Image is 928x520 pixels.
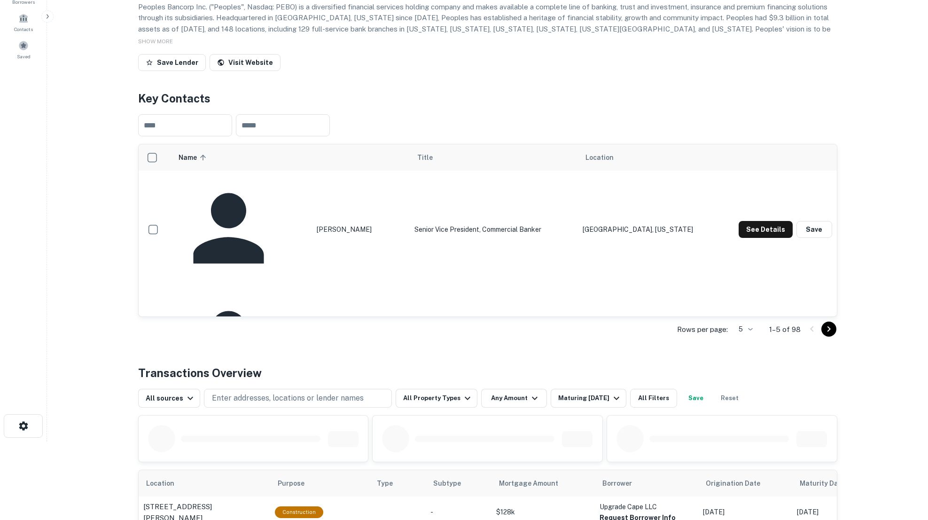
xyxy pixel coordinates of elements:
div: All sources [146,393,196,404]
span: Location [146,478,187,489]
th: Borrower [595,470,698,496]
p: - [430,507,487,517]
span: Origination Date [706,478,772,489]
th: Mortgage Amount [491,470,595,496]
button: All Filters [630,389,677,408]
a: Saved [3,37,44,62]
td: Senior Vice President, Commercial Banker [410,171,578,289]
span: Location [585,152,614,163]
h4: Key Contacts [138,90,837,107]
div: This loan purpose was for construction [275,506,323,518]
th: Subtype [426,470,491,496]
p: $128k [496,507,590,517]
th: Type [369,470,426,496]
div: [PERSON_NAME] [176,175,405,284]
div: [PERSON_NAME] [176,293,405,402]
div: Maturity dates displayed may be estimated. Please contact the lender for the most accurate maturi... [800,478,854,488]
h6: Maturity Date [800,478,845,488]
p: [DATE] [703,507,788,517]
span: Purpose [278,478,317,489]
td: Vice President Commercial Lending [410,289,578,407]
span: Saved [17,53,31,60]
p: Upgrade Cape LLC [600,502,694,512]
span: Mortgage Amount [499,478,570,489]
p: Rows per page: [677,324,728,335]
p: 1–5 of 98 [769,324,801,335]
button: See Details [739,221,793,238]
span: Name [179,152,209,163]
span: Contacts [14,25,33,33]
button: Maturing [DATE] [551,389,626,408]
td: [GEOGRAPHIC_DATA], [US_STATE] [578,171,717,289]
iframe: Chat Widget [881,445,928,490]
a: Visit Website [210,54,281,71]
div: 5 [732,323,754,336]
div: scrollable content [139,144,837,316]
button: Save Lender [138,54,206,71]
button: All sources [138,389,200,408]
div: Maturing [DATE] [558,393,622,404]
p: [DATE] [797,507,881,517]
a: Contacts [3,9,44,35]
button: Enter addresses, locations or lender names [204,389,392,408]
th: Location [139,470,270,496]
th: Location [578,144,717,171]
th: Purpose [270,470,369,496]
button: Save [796,221,832,238]
button: Go to next page [821,322,836,337]
td: [GEOGRAPHIC_DATA], [US_STATE] [578,289,717,407]
th: Origination Date [698,470,792,496]
p: Enter addresses, locations or lender names [212,393,364,404]
span: Borrower [602,478,632,489]
span: SHOW MORE [138,38,173,45]
th: Maturity dates displayed may be estimated. Please contact the lender for the most accurate maturi... [792,470,886,496]
h4: Transactions Overview [138,364,262,381]
span: Subtype [433,478,461,489]
button: Save your search to get updates of matches that match your search criteria. [681,389,711,408]
button: Reset [715,389,745,408]
button: All Property Types [396,389,477,408]
p: Peoples Bancorp Inc. ("Peoples", Nasdaq: PEBO) is a diversified financial services holding compan... [138,1,837,57]
th: Title [410,144,578,171]
button: Any Amount [481,389,547,408]
span: Title [417,152,445,163]
span: Maturity dates displayed may be estimated. Please contact the lender for the most accurate maturi... [800,478,866,488]
th: Name [171,144,410,171]
span: Type [377,478,393,489]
